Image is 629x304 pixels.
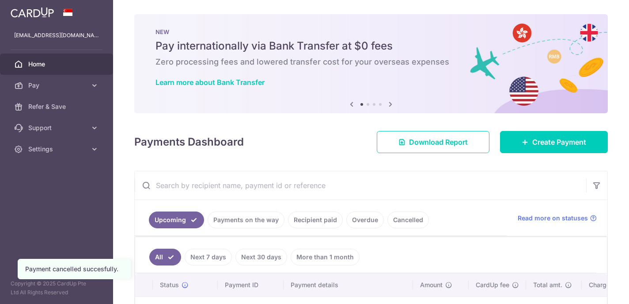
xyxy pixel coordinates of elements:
span: Read more on statuses [518,214,588,223]
input: Search by recipient name, payment id or reference [135,171,586,200]
iframe: Opens a widget where you can find more information [572,277,620,300]
span: Status [160,281,179,289]
h6: Zero processing fees and lowered transfer cost for your overseas expenses [155,57,587,67]
p: NEW [155,28,587,35]
a: Payments on the way [208,212,284,228]
span: Settings [28,145,87,154]
p: [EMAIL_ADDRESS][DOMAIN_NAME] [14,31,99,40]
th: Payment details [284,273,413,296]
a: Next 7 days [185,249,232,266]
span: Refer & Save [28,102,87,111]
a: Upcoming [149,212,204,228]
th: Payment ID [218,273,284,296]
a: All [149,249,181,266]
span: CardUp fee [476,281,509,289]
a: Download Report [377,131,489,153]
img: Bank transfer banner [134,14,608,113]
img: CardUp [11,7,54,18]
a: Recipient paid [288,212,343,228]
a: Create Payment [500,131,608,153]
a: Read more on statuses [518,214,597,223]
a: Learn more about Bank Transfer [155,78,265,87]
span: Total amt. [533,281,562,289]
span: Support [28,123,87,132]
a: Overdue [346,212,384,228]
span: Amount [420,281,443,289]
a: Cancelled [387,212,429,228]
span: Home [28,60,87,69]
div: Payment cancelled succesfully. [25,265,123,273]
h4: Payments Dashboard [134,134,244,150]
span: Create Payment [532,137,586,147]
span: Pay [28,81,87,90]
a: More than 1 month [291,249,360,266]
h5: Pay internationally via Bank Transfer at $0 fees [155,39,587,53]
a: Next 30 days [235,249,287,266]
span: Download Report [409,137,468,147]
